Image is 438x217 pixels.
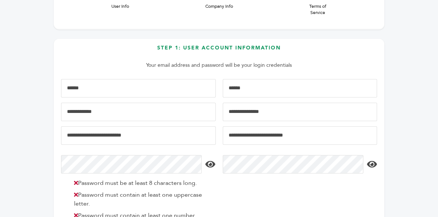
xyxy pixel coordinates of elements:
[303,3,333,16] span: Terms of Service
[65,61,373,70] p: Your email address and password will be your login credentials
[105,3,135,10] span: User Info
[61,44,377,57] h3: Step 1: User Account Information
[61,79,216,97] input: First Name*
[223,103,377,121] input: Job Title*
[223,126,377,145] input: Confirm Email Address*
[223,155,363,173] input: Confirm Password*
[223,79,377,97] input: Last Name*
[204,3,234,10] span: Company Info
[61,155,202,173] input: Password*
[61,126,216,145] input: Email Address*
[70,190,214,208] li: Password must contain at least one uppercase letter.
[70,179,214,187] li: Password must be at least 8 characters long.
[61,103,216,121] input: Mobile Phone Number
